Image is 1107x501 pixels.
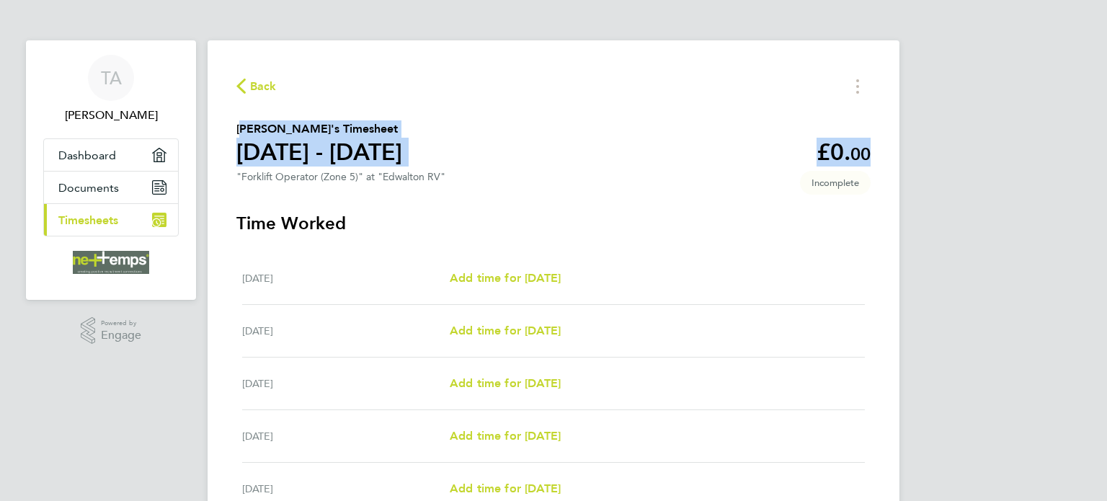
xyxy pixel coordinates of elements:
div: [DATE] [242,427,450,445]
span: Add time for [DATE] [450,271,561,285]
img: net-temps-logo-retina.png [73,251,149,274]
span: Timothy Allchurch [43,107,179,124]
h3: Time Worked [236,212,871,235]
span: Dashboard [58,148,116,162]
button: Timesheets Menu [845,75,871,97]
a: Add time for [DATE] [450,270,561,287]
span: Powered by [101,317,141,329]
a: TA[PERSON_NAME] [43,55,179,124]
a: Timesheets [44,204,178,236]
div: [DATE] [242,480,450,497]
span: Timesheets [58,213,118,227]
span: Back [250,78,277,95]
span: Add time for [DATE] [450,482,561,495]
div: "Forklift Operator (Zone 5)" at "Edwalton RV" [236,171,445,183]
span: Add time for [DATE] [450,324,561,337]
div: [DATE] [242,270,450,287]
nav: Main navigation [26,40,196,300]
a: Add time for [DATE] [450,375,561,392]
a: Add time for [DATE] [450,427,561,445]
a: Add time for [DATE] [450,322,561,340]
a: Add time for [DATE] [450,480,561,497]
span: Documents [58,181,119,195]
div: [DATE] [242,375,450,392]
span: Add time for [DATE] [450,429,561,443]
span: Add time for [DATE] [450,376,561,390]
span: Engage [101,329,141,342]
span: 00 [850,143,871,164]
a: Go to home page [43,251,179,274]
button: Back [236,77,277,95]
div: [DATE] [242,322,450,340]
a: Documents [44,172,178,203]
span: TA [101,68,122,87]
h2: [PERSON_NAME]'s Timesheet [236,120,402,138]
h1: [DATE] - [DATE] [236,138,402,167]
app-decimal: £0. [817,138,871,166]
a: Dashboard [44,139,178,171]
a: Powered byEngage [81,317,142,345]
span: This timesheet is Incomplete. [800,171,871,195]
